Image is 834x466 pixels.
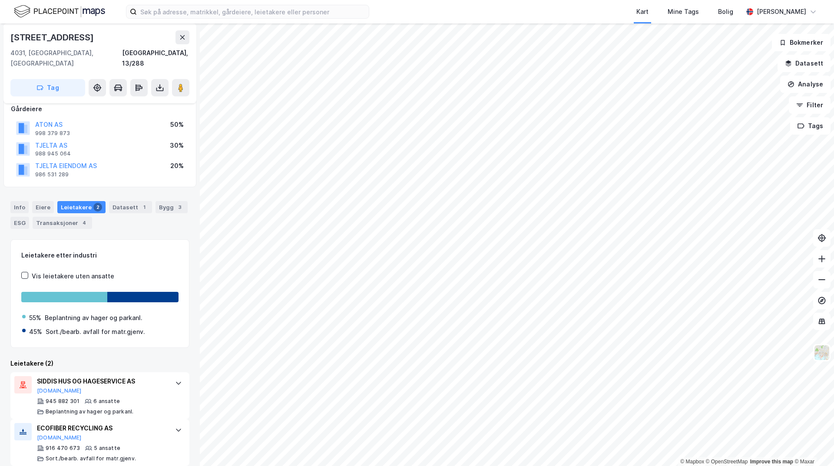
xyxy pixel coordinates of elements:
[46,445,80,452] div: 916 470 673
[10,79,85,96] button: Tag
[10,201,29,213] div: Info
[10,30,96,44] div: [STREET_ADDRESS]
[109,201,152,213] div: Datasett
[790,117,831,135] button: Tags
[791,424,834,466] iframe: Chat Widget
[33,217,92,229] div: Transaksjoner
[94,445,120,452] div: 5 ansatte
[29,313,41,323] div: 55%
[46,455,136,462] div: Sort./bearb. avfall for matr.gjenv.
[57,201,106,213] div: Leietakere
[757,7,806,17] div: [PERSON_NAME]
[789,96,831,114] button: Filter
[170,161,184,171] div: 20%
[80,218,89,227] div: 4
[706,459,748,465] a: OpenStreetMap
[170,140,184,151] div: 30%
[46,327,145,337] div: Sort./bearb. avfall for matr.gjenv.
[35,130,70,137] div: 998 379 873
[778,55,831,72] button: Datasett
[46,408,133,415] div: Beplantning av hager og parkanl.
[814,344,830,361] img: Z
[156,201,188,213] div: Bygg
[37,376,166,387] div: SIDDIS HUS OG HAGESERVICE AS
[10,217,29,229] div: ESG
[46,398,79,405] div: 945 882 301
[137,5,369,18] input: Søk på adresse, matrikkel, gårdeiere, leietakere eller personer
[37,434,82,441] button: [DOMAIN_NAME]
[636,7,649,17] div: Kart
[14,4,105,19] img: logo.f888ab2527a4732fd821a326f86c7f29.svg
[32,271,114,281] div: Vis leietakere uten ansatte
[21,250,179,261] div: Leietakere etter industri
[170,119,184,130] div: 50%
[10,358,189,369] div: Leietakere (2)
[93,398,120,405] div: 6 ansatte
[11,104,189,114] div: Gårdeiere
[122,48,189,69] div: [GEOGRAPHIC_DATA], 13/288
[93,203,102,212] div: 2
[175,203,184,212] div: 3
[35,150,71,157] div: 988 945 064
[668,7,699,17] div: Mine Tags
[772,34,831,51] button: Bokmerker
[718,7,733,17] div: Bolig
[791,424,834,466] div: Kontrollprogram for chat
[29,327,42,337] div: 45%
[750,459,793,465] a: Improve this map
[680,459,704,465] a: Mapbox
[10,48,122,69] div: 4031, [GEOGRAPHIC_DATA], [GEOGRAPHIC_DATA]
[37,387,82,394] button: [DOMAIN_NAME]
[35,171,69,178] div: 986 531 289
[32,201,54,213] div: Eiere
[37,423,166,433] div: ECOFIBER RECYCLING AS
[780,76,831,93] button: Analyse
[45,313,142,323] div: Beplantning av hager og parkanl.
[140,203,149,212] div: 1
